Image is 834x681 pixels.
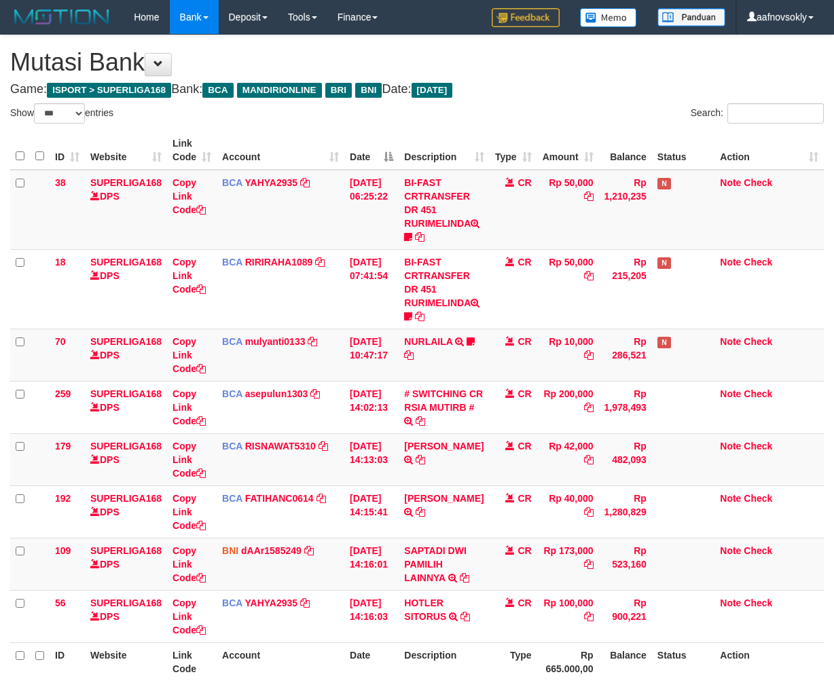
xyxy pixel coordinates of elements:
[727,103,824,124] input: Search:
[744,441,772,452] a: Check
[460,572,469,583] a: Copy SAPTADI DWI PAMILIH LAINNYA to clipboard
[584,191,594,202] a: Copy Rp 50,000 to clipboard
[202,83,233,98] span: BCA
[537,590,599,642] td: Rp 100,000
[416,454,425,465] a: Copy AHMAD AINURROZIQII to clipboard
[720,493,741,504] a: Note
[10,83,824,96] h4: Game: Bank: Date:
[691,103,824,124] label: Search:
[657,8,725,26] img: panduan.png
[315,257,325,268] a: Copy RIRIRAHA1089 to clipboard
[652,131,714,170] th: Status
[518,336,531,347] span: CR
[10,7,113,27] img: MOTION_logo.png
[720,441,741,452] a: Note
[10,49,824,76] h1: Mutasi Bank
[50,642,85,681] th: ID
[412,83,453,98] span: [DATE]
[714,642,824,681] th: Action
[720,545,741,556] a: Note
[518,257,531,268] span: CR
[245,336,306,347] a: mulyanti0133
[584,559,594,570] a: Copy Rp 173,000 to clipboard
[416,507,425,517] a: Copy ALDI MAULANA to clipboard
[720,597,741,608] a: Note
[319,441,328,452] a: Copy RISNAWAT5310 to clipboard
[344,249,399,329] td: [DATE] 07:41:54
[657,337,671,348] span: Has Note
[404,545,467,583] a: SAPTADI DWI PAMILIH LAINNYA
[744,177,772,188] a: Check
[222,597,242,608] span: BCA
[173,257,206,295] a: Copy Link Code
[222,493,242,504] span: BCA
[173,597,206,636] a: Copy Link Code
[518,441,531,452] span: CR
[325,83,352,98] span: BRI
[744,597,772,608] a: Check
[222,336,242,347] span: BCA
[222,441,242,452] span: BCA
[245,257,313,268] a: RIRIRAHA1089
[222,177,242,188] span: BCA
[344,329,399,381] td: [DATE] 10:47:17
[490,131,537,170] th: Type: activate to sort column ascending
[55,388,71,399] span: 259
[308,336,317,347] a: Copy mulyanti0133 to clipboard
[537,433,599,485] td: Rp 42,000
[55,177,66,188] span: 38
[720,257,741,268] a: Note
[744,388,772,399] a: Check
[599,642,652,681] th: Balance
[47,83,171,98] span: ISPORT > SUPERLIGA168
[415,232,424,242] a: Copy BI-FAST CRTRANSFER DR 451 RURIMELINDA to clipboard
[167,642,217,681] th: Link Code
[85,329,167,381] td: DPS
[720,388,741,399] a: Note
[217,131,344,170] th: Account: activate to sort column ascending
[490,642,537,681] th: Type
[173,493,206,531] a: Copy Link Code
[344,538,399,590] td: [DATE] 14:16:01
[599,381,652,433] td: Rp 1,978,493
[584,350,594,361] a: Copy Rp 10,000 to clipboard
[90,177,162,188] a: SUPERLIGA168
[404,493,484,504] a: [PERSON_NAME]
[399,131,489,170] th: Description: activate to sort column ascending
[344,170,399,250] td: [DATE] 06:25:22
[344,381,399,433] td: [DATE] 14:02:13
[90,257,162,268] a: SUPERLIGA168
[518,493,531,504] span: CR
[599,249,652,329] td: Rp 215,205
[399,249,489,329] td: BI-FAST CRTRANSFER DR 451 RURIMELINDA
[85,131,167,170] th: Website: activate to sort column ascending
[580,8,637,27] img: Button%20Memo.svg
[537,538,599,590] td: Rp 173,000
[744,493,772,504] a: Check
[173,388,206,426] a: Copy Link Code
[85,433,167,485] td: DPS
[85,642,167,681] th: Website
[222,257,242,268] span: BCA
[222,388,242,399] span: BCA
[599,590,652,642] td: Rp 900,221
[34,103,85,124] select: Showentries
[584,402,594,413] a: Copy Rp 200,000 to clipboard
[399,642,489,681] th: Description
[584,454,594,465] a: Copy Rp 42,000 to clipboard
[657,257,671,269] span: Has Note
[217,642,344,681] th: Account
[599,131,652,170] th: Balance
[245,441,316,452] a: RISNAWAT5310
[55,597,66,608] span: 56
[241,545,302,556] a: dAAr1585249
[599,170,652,250] td: Rp 1,210,235
[537,131,599,170] th: Amount: activate to sort column ascending
[55,257,66,268] span: 18
[720,177,741,188] a: Note
[85,538,167,590] td: DPS
[599,485,652,538] td: Rp 1,280,829
[310,388,320,399] a: Copy asepulun1303 to clipboard
[518,597,531,608] span: CR
[85,170,167,250] td: DPS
